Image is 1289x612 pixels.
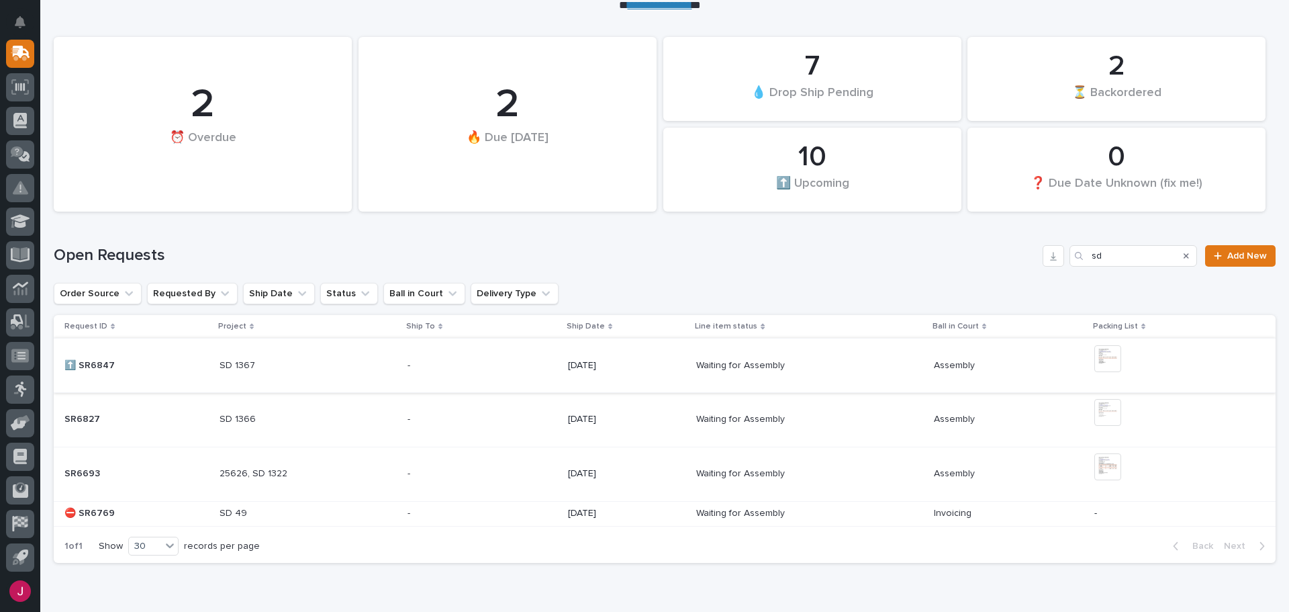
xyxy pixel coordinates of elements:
[406,319,435,334] p: Ship To
[990,175,1243,204] div: ❓ Due Date Unknown (fix me!)
[934,505,974,519] p: Invoicing
[64,411,103,425] p: SR6827
[408,466,413,480] p: -
[568,414,686,425] p: [DATE]
[77,81,329,129] div: 2
[381,130,634,173] div: 🔥 Due [DATE]
[54,501,1276,526] tr: ⛔ SR6769⛔ SR6769 SD 49SD 49 -- [DATE]Waiting for AssemblyWaiting for Assembly InvoicingInvoicing -
[220,411,258,425] p: SD 1366
[64,319,107,334] p: Request ID
[1069,245,1197,267] input: Search
[934,466,977,480] p: Assembly
[567,319,605,334] p: Ship Date
[1093,319,1138,334] p: Packing List
[17,16,34,38] div: Notifications
[6,577,34,605] button: users-avatar
[6,8,34,36] button: Notifications
[1227,251,1267,261] span: Add New
[54,530,93,563] p: 1 of 1
[1094,508,1254,519] p: -
[933,319,979,334] p: Ball in Court
[64,466,103,480] p: SR6693
[64,505,117,519] p: ⛔ SR6769
[1162,540,1219,552] button: Back
[990,50,1243,83] div: 2
[408,357,413,371] p: -
[934,357,977,371] p: Assembly
[471,283,559,304] button: Delivery Type
[64,357,117,371] p: ⬆️ SR6847
[383,283,465,304] button: Ball in Court
[220,466,290,480] p: 25626, SD 1322
[1224,540,1253,552] span: Next
[696,411,787,425] p: Waiting for Assembly
[696,466,787,480] p: Waiting for Assembly
[990,140,1243,174] div: 0
[568,360,686,371] p: [DATE]
[184,541,260,552] p: records per page
[54,447,1276,501] tr: SR6693SR6693 25626, SD 132225626, SD 1322 -- [DATE]Waiting for AssemblyWaiting for Assembly Assem...
[54,338,1276,392] tr: ⬆️ SR6847⬆️ SR6847 SD 1367SD 1367 -- [DATE]Waiting for AssemblyWaiting for Assembly AssemblyAssembly
[220,505,250,519] p: SD 49
[320,283,378,304] button: Status
[54,283,142,304] button: Order Source
[696,357,787,371] p: Waiting for Assembly
[695,319,757,334] p: Line item status
[54,392,1276,447] tr: SR6827SR6827 SD 1366SD 1366 -- [DATE]Waiting for AssemblyWaiting for Assembly AssemblyAssembly
[686,85,939,113] div: 💧 Drop Ship Pending
[220,357,258,371] p: SD 1367
[147,283,238,304] button: Requested By
[129,539,161,554] div: 30
[686,50,939,83] div: 7
[54,246,1037,265] h1: Open Requests
[408,411,413,425] p: -
[77,130,329,173] div: ⏰ Overdue
[568,468,686,480] p: [DATE]
[408,505,413,519] p: -
[243,283,315,304] button: Ship Date
[686,140,939,174] div: 10
[1219,540,1276,552] button: Next
[1205,245,1276,267] a: Add New
[934,411,977,425] p: Assembly
[1184,540,1213,552] span: Back
[696,505,787,519] p: Waiting for Assembly
[686,175,939,204] div: ⬆️ Upcoming
[99,541,123,552] p: Show
[218,319,246,334] p: Project
[568,508,686,519] p: [DATE]
[381,81,634,129] div: 2
[990,85,1243,113] div: ⏳ Backordered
